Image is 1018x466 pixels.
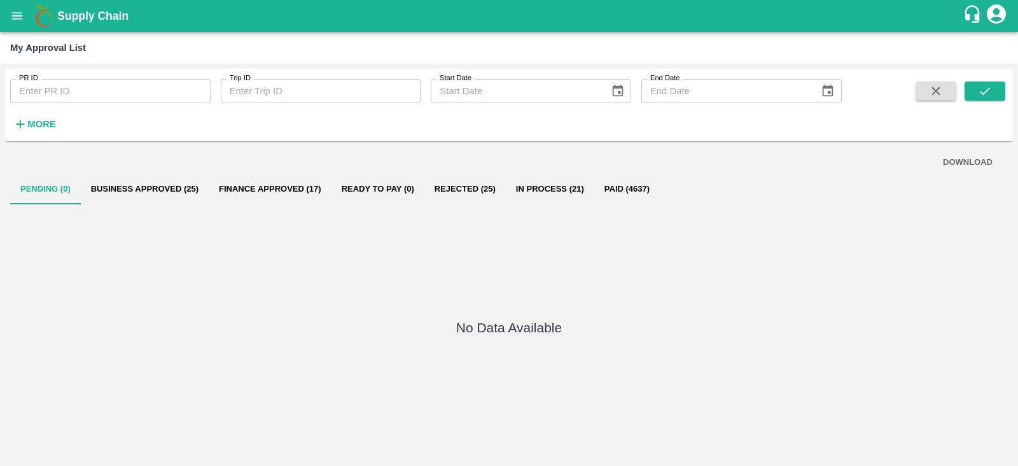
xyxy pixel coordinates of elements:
[10,79,211,103] input: Enter PR ID
[456,319,562,337] h5: No Data Available
[650,73,680,83] label: End Date
[506,174,594,204] button: In Process (21)
[606,79,630,103] button: Choose date
[57,7,963,25] a: Supply Chain
[985,3,1008,29] div: account of current user
[641,79,811,103] input: End Date
[816,79,840,103] button: Choose date
[27,119,56,129] strong: More
[10,113,59,135] button: More
[3,1,32,31] button: open drawer
[32,3,57,29] img: logo
[81,174,209,204] button: Business Approved (25)
[424,174,506,204] button: Rejected (25)
[230,73,251,83] label: Trip ID
[57,10,129,22] b: Supply Chain
[594,174,660,204] button: Paid (4637)
[19,73,38,83] label: PR ID
[938,152,998,174] button: DOWNLOAD
[209,174,331,204] button: Finance Approved (17)
[331,174,424,204] button: Ready To Pay (0)
[963,4,985,27] div: customer-support
[221,79,421,103] input: Enter Trip ID
[10,39,86,56] div: My Approval List
[431,79,600,103] input: Start Date
[440,73,471,83] label: Start Date
[10,174,81,204] button: Pending (0)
